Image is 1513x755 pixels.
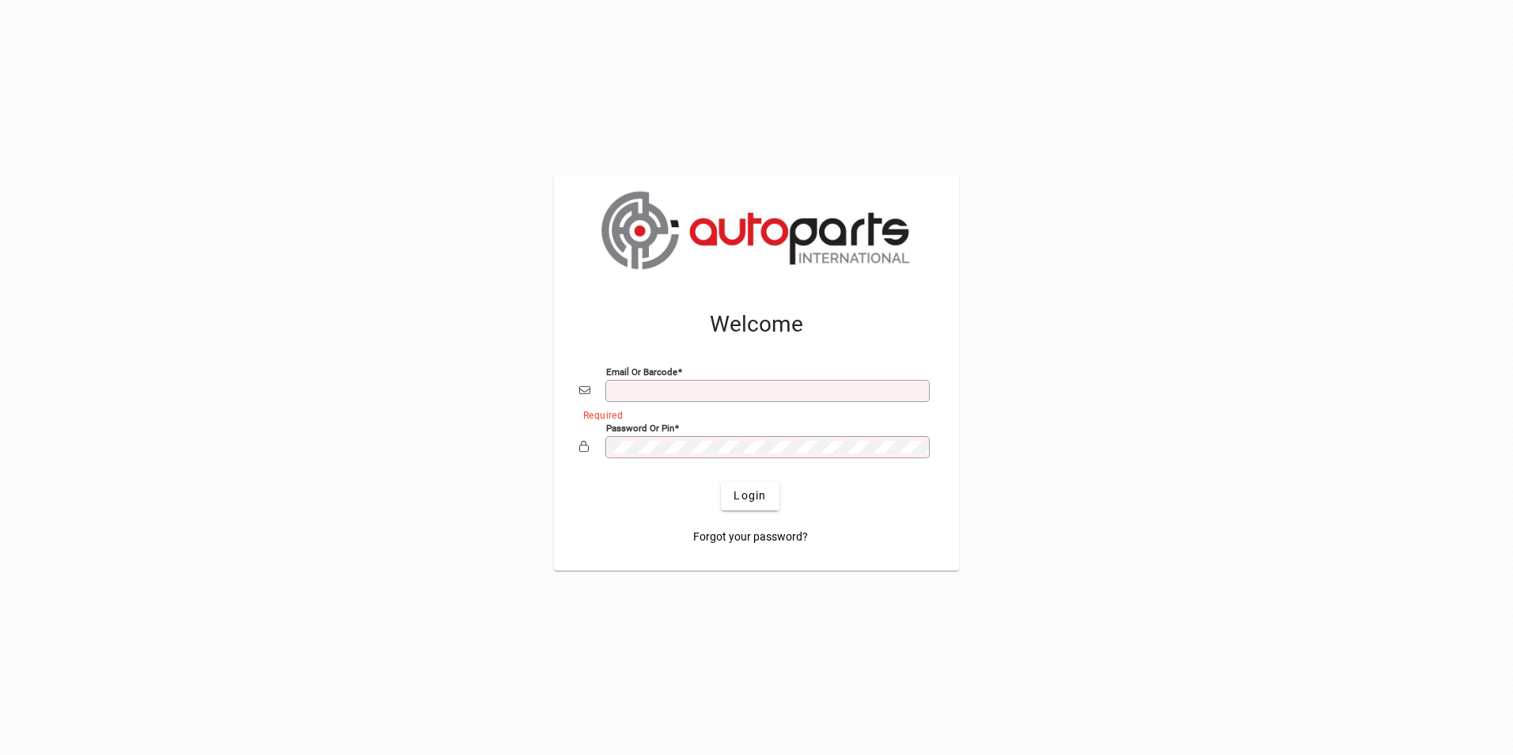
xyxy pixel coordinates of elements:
[687,523,814,552] a: Forgot your password?
[721,482,779,510] button: Login
[579,311,934,338] h2: Welcome
[606,422,674,433] mat-label: Password or Pin
[606,366,677,377] mat-label: Email or Barcode
[693,529,808,545] span: Forgot your password?
[583,406,921,423] mat-error: Required
[734,488,766,504] span: Login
